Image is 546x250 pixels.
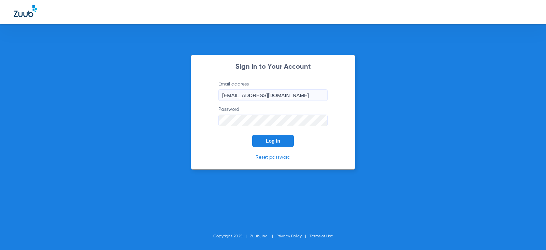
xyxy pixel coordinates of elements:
[218,115,328,126] input: Password
[266,138,280,144] span: Log In
[218,106,328,126] label: Password
[218,81,328,101] label: Email address
[14,5,37,17] img: Zuub Logo
[256,155,290,160] a: Reset password
[310,234,333,238] a: Terms of Use
[250,233,276,240] li: Zuub, Inc.
[213,233,250,240] li: Copyright 2025
[252,135,294,147] button: Log In
[218,89,328,101] input: Email address
[208,64,338,70] h2: Sign In to Your Account
[276,234,302,238] a: Privacy Policy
